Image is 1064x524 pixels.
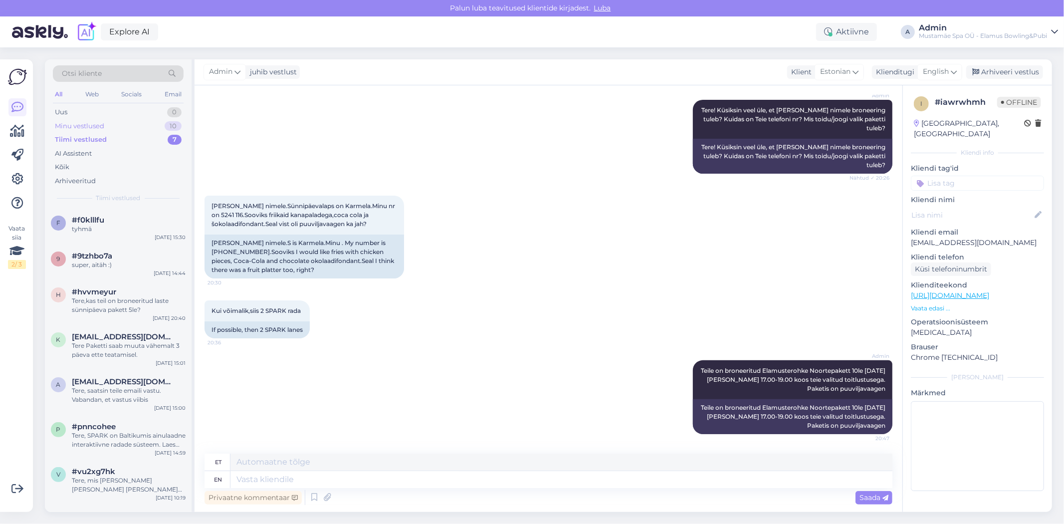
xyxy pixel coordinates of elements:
[816,23,877,41] div: Aktiivne
[205,235,404,278] div: [PERSON_NAME] nimele.S is Karmela.Minu . My number is [PHONE_NUMBER].Sooviks I would like fries w...
[208,339,245,346] span: 20:36
[911,227,1044,238] p: Kliendi email
[165,121,182,131] div: 10
[911,252,1044,262] p: Kliendi telefon
[72,296,186,314] div: Tere,kas teil on broneeritud laste sünnipäeva pakett 5le?
[591,3,614,12] span: Luba
[57,255,60,262] span: 9
[167,107,182,117] div: 0
[911,352,1044,363] p: Chrome [TECHNICAL_ID]
[76,21,97,42] img: explore-ai
[997,97,1041,108] span: Offline
[53,88,64,101] div: All
[8,67,27,86] img: Askly Logo
[212,307,301,314] span: Kui võimalik,siis 2 SPARK rada
[72,422,116,431] span: #pnncohee
[72,476,186,494] div: Tere, mis [PERSON_NAME] [PERSON_NAME] [PERSON_NAME] kaua te mängida soovite. Broneerimiseks on [P...
[155,234,186,241] div: [DATE] 15:30
[911,342,1044,352] p: Brauser
[246,67,297,77] div: juhib vestlust
[215,454,221,471] div: et
[919,24,1058,40] a: AdminMustamäe Spa OÜ - Elamus Bowling&Pubi
[911,280,1044,290] p: Klienditeekond
[155,449,186,457] div: [DATE] 14:59
[168,135,182,145] div: 7
[72,332,176,341] span: kersti.tael@gmail.com
[72,386,186,404] div: Tere, saatsin teile emaili vastu. Vabandan, et vastus viibis
[693,399,892,434] div: Teile on broneeritud Elamusterohke Noortepakett 10le [DATE] [PERSON_NAME] 17.00-19.00 koos teie v...
[56,291,61,298] span: h
[55,176,96,186] div: Arhiveeritud
[55,149,92,159] div: AI Assistent
[911,176,1044,191] input: Lisa tag
[966,65,1043,79] div: Arhiveeri vestlus
[96,194,141,203] span: Tiimi vestlused
[787,67,812,77] div: Klient
[153,314,186,322] div: [DATE] 20:40
[911,238,1044,248] p: [EMAIL_ADDRESS][DOMAIN_NAME]
[872,67,914,77] div: Klienditugi
[83,88,101,101] div: Web
[55,121,104,131] div: Minu vestlused
[820,66,851,77] span: Estonian
[156,359,186,367] div: [DATE] 15:01
[72,341,186,359] div: Tere Paketti saab muuta vähemalt 3 päeva ette teatamisel.
[911,262,991,276] div: Küsi telefoninumbrit
[72,467,115,476] span: #vu2xg7hk
[156,494,186,502] div: [DATE] 10:19
[919,24,1047,32] div: Admin
[852,92,889,99] span: Admin
[911,291,989,300] a: [URL][DOMAIN_NAME]
[911,304,1044,313] p: Vaata edasi ...
[911,317,1044,327] p: Operatsioonisüsteem
[163,88,184,101] div: Email
[72,431,186,449] div: Tere, SPARK on Baltikumis ainulaadne interaktiivne radade süsteem. Laes olevad projektorid jälgiv...
[119,88,144,101] div: Socials
[901,25,915,39] div: A
[56,426,61,433] span: p
[72,225,186,234] div: tyhmä
[72,252,112,261] span: #9tzhbo7a
[154,404,186,412] div: [DATE] 15:00
[101,23,158,40] a: Explore AI
[154,269,186,277] div: [DATE] 14:44
[56,471,60,478] span: v
[935,96,997,108] div: # iawrwhmh
[208,279,245,286] span: 20:30
[8,224,26,269] div: Vaata siia
[911,195,1044,205] p: Kliendi nimi
[56,381,61,388] span: a
[701,367,887,392] span: Teile on broneeritud Elamusterohke Noortepakett 10le [DATE] [PERSON_NAME] 17.00-19.00 koos teie v...
[850,174,889,182] span: Nähtud ✓ 20:26
[55,162,69,172] div: Kõik
[56,336,61,343] span: k
[920,100,922,107] span: i
[911,163,1044,174] p: Kliendi tag'id
[212,202,397,228] span: [PERSON_NAME] nimele.Sünnipäevalaps on Karmela.Minu nr on 5241 116.Sooviks friikaid kanapaladega,...
[919,32,1047,40] div: Mustamäe Spa OÜ - Elamus Bowling&Pubi
[205,491,302,505] div: Privaatne kommentaar
[72,216,104,225] span: #f0klllfu
[923,66,949,77] span: English
[911,373,1044,382] div: [PERSON_NAME]
[701,106,887,132] span: Tere! Küsiksin veel üle, et [PERSON_NAME] nimele broneering tuleb? Kuidas on Teie telefoni nr? Mi...
[209,66,232,77] span: Admin
[859,493,888,502] span: Saada
[911,148,1044,157] div: Kliendi info
[55,135,107,145] div: Tiimi vestlused
[911,327,1044,338] p: [MEDICAL_DATA]
[852,435,889,442] span: 20:47
[214,471,222,488] div: en
[914,118,1024,139] div: [GEOGRAPHIC_DATA], [GEOGRAPHIC_DATA]
[56,219,60,227] span: f
[205,321,310,338] div: If possible, then 2 SPARK lanes
[8,260,26,269] div: 2 / 3
[693,139,892,174] div: Tere! Küsiksin veel üle, et [PERSON_NAME] nimele broneering tuleb? Kuidas on Teie telefoni nr? Mi...
[55,107,67,117] div: Uus
[72,261,186,269] div: super, aitäh :)
[911,388,1044,398] p: Märkmed
[72,287,116,296] span: #hvvmeyur
[852,352,889,360] span: Admin
[911,210,1033,221] input: Lisa nimi
[62,68,102,79] span: Otsi kliente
